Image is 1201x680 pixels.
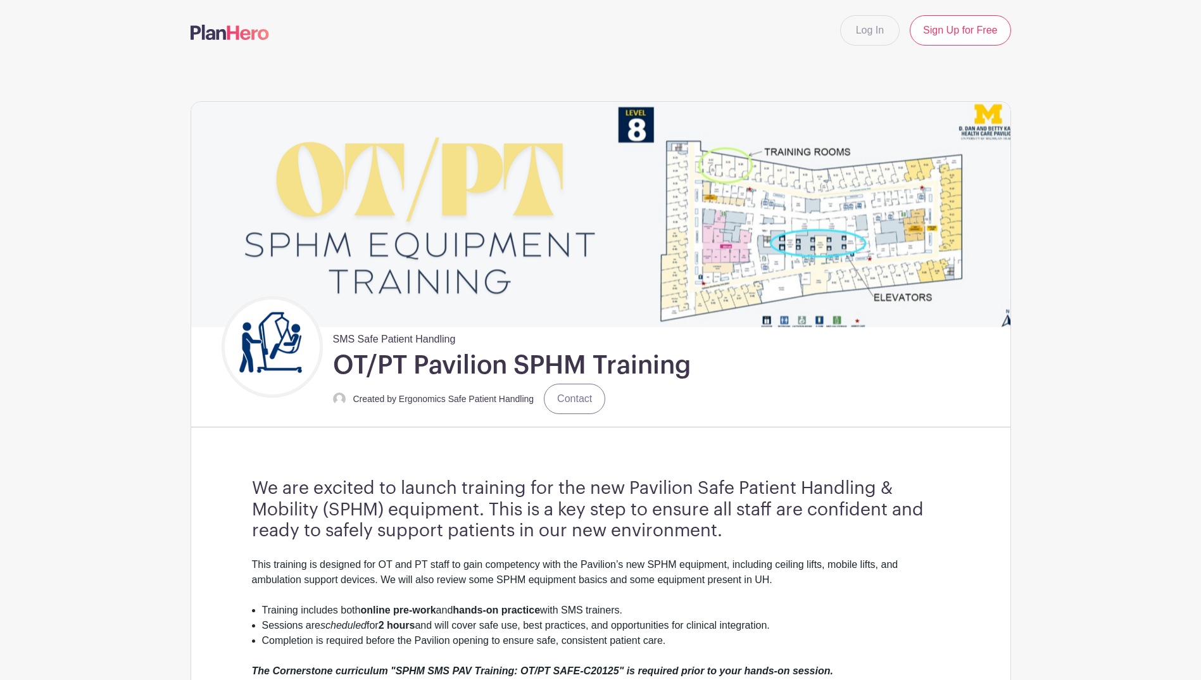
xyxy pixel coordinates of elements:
strong: hands-on practice [453,605,540,615]
h1: OT/PT Pavilion SPHM Training [333,349,691,381]
li: Sessions are for and will cover safe use, best practices, and opportunities for clinical integrat... [262,618,950,633]
img: Untitled%20design.png [225,299,320,394]
a: Log In [840,15,900,46]
a: Contact [544,384,605,414]
img: default-ce2991bfa6775e67f084385cd625a349d9dcbb7a52a09fb2fda1e96e2d18dcdb.png [333,393,346,405]
strong: 2 hours [379,620,415,631]
li: Completion is required before the Pavilion opening to ensure safe, consistent patient care. [262,633,950,648]
div: This training is designed for OT and PT staff to gain competency with the Pavilion’s new SPHM equ... [252,557,950,603]
li: Training includes both and with SMS trainers. [262,603,950,618]
h3: We are excited to launch training for the new Pavilion Safe Patient Handling & Mobility (SPHM) eq... [252,478,950,542]
small: Created by Ergonomics Safe Patient Handling [353,394,534,404]
em: The Cornerstone curriculum "SPHM SMS PAV Training: OT/PT SAFE-C20125" is required prior to your h... [252,665,833,676]
strong: online pre-work [360,605,436,615]
img: event_banner_9671.png [191,102,1010,327]
em: scheduled [320,620,367,631]
img: logo-507f7623f17ff9eddc593b1ce0a138ce2505c220e1c5a4e2b4648c50719b7d32.svg [191,25,269,40]
a: Sign Up for Free [910,15,1010,46]
span: SMS Safe Patient Handling [333,327,456,347]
